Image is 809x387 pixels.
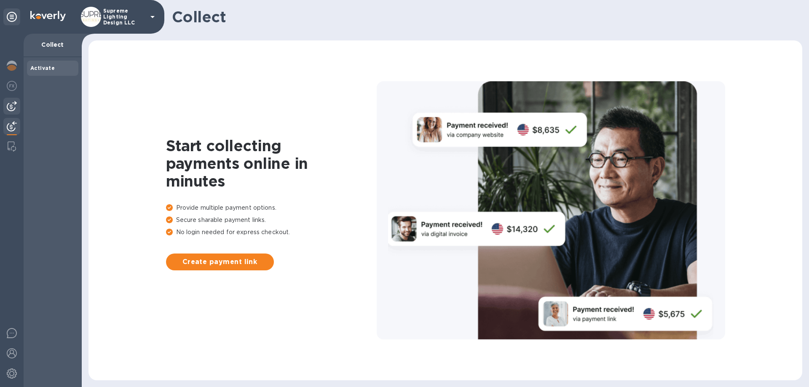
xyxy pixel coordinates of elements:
img: Foreign exchange [7,81,17,91]
span: Create payment link [173,257,267,267]
p: Collect [30,40,75,49]
img: Logo [30,11,66,21]
p: Supreme Lighting Design LLC [103,8,145,26]
b: Activate [30,65,55,71]
p: Provide multiple payment options. [166,203,377,212]
div: Unpin categories [3,8,20,25]
p: No login needed for express checkout. [166,228,377,237]
h1: Collect [172,8,796,26]
p: Secure sharable payment links. [166,216,377,224]
button: Create payment link [166,254,274,270]
h1: Start collecting payments online in minutes [166,137,377,190]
